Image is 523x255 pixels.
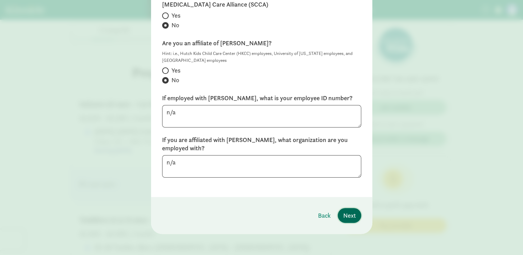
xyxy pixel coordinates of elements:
span: Yes [171,11,180,20]
span: Yes [171,66,180,75]
span: Next [343,211,356,220]
label: If you are affiliated with [PERSON_NAME], what organization are you employed with? [162,136,361,152]
label: If employed with [PERSON_NAME], what is your employee ID number? [162,94,361,102]
button: Back [312,208,336,223]
span: Back [318,211,331,220]
span: No [171,76,179,84]
div: Hint: i.e., Hutch Kids Child Care Center (HKCC) employees, University of [US_STATE] employees, an... [162,50,361,64]
label: Are you an affiliate of [PERSON_NAME]? [162,39,361,47]
span: No [171,21,179,29]
button: Next [338,208,361,223]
